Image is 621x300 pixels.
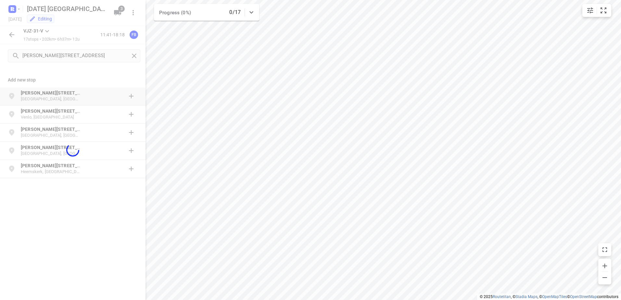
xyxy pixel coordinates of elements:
p: 0/17 [229,8,241,16]
div: small contained button group [582,4,611,17]
a: OpenMapTiles [542,294,567,299]
button: Map settings [584,4,597,17]
button: Fit zoom [597,4,610,17]
a: OpenStreetMap [570,294,597,299]
a: Routetitan [493,294,511,299]
a: Stadia Maps [515,294,538,299]
span: Progress (0%) [159,10,191,16]
div: Progress (0%)0/17 [154,4,259,21]
li: © 2025 , © , © © contributors [480,294,618,299]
